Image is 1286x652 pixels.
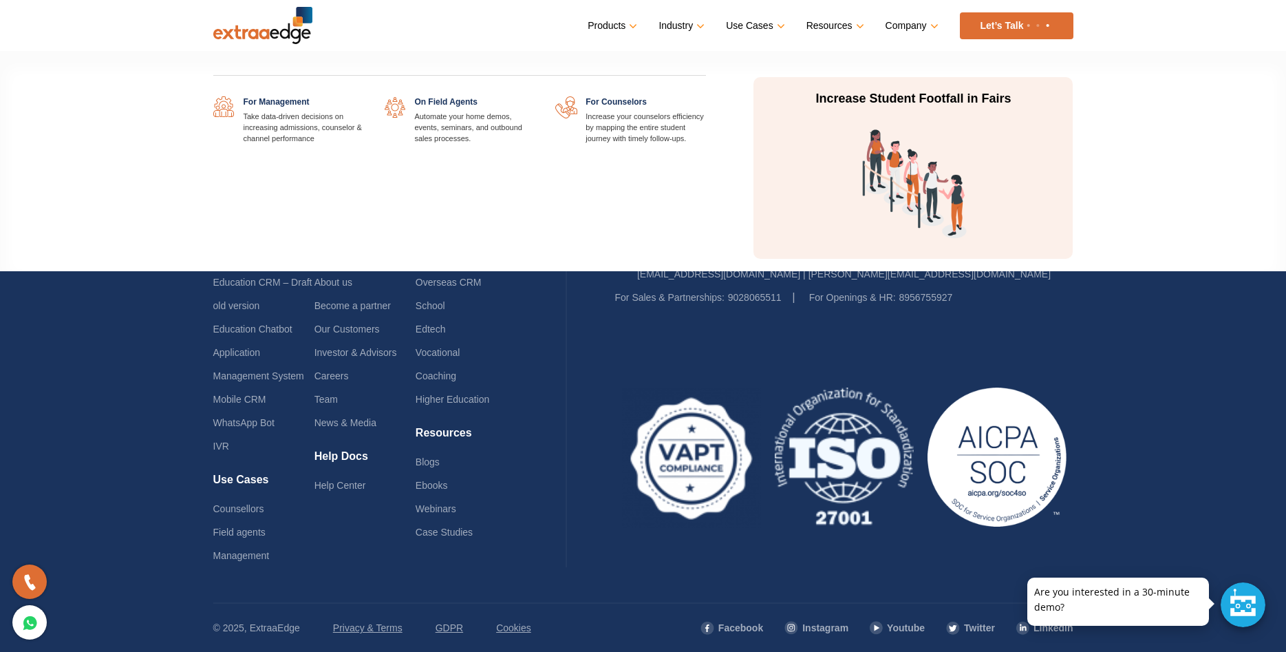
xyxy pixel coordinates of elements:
a: Vocational [416,347,460,358]
a: IVR [213,441,229,452]
a: Counsellors [213,503,264,514]
a: Investor & Advisors [314,347,397,358]
a: Webinars [416,503,456,514]
a: Youtube [869,616,925,640]
a: Privacy & Terms [333,616,403,640]
a: Products [588,16,634,36]
a: Management [213,550,270,561]
a: Coaching [416,370,456,381]
a: Company [886,16,936,36]
a: Use Cases [726,16,782,36]
a: Facebook [700,616,763,640]
a: Linkedin [1016,616,1073,640]
div: Chat [1221,582,1265,627]
a: Blogs [416,456,440,467]
a: School [416,300,445,311]
h4: Help Docs [314,450,416,474]
a: Case Studies [416,527,473,538]
a: Field agents [213,527,266,538]
a: Higher Education [416,394,489,405]
a: GDPR [436,616,463,640]
a: Education CRM – Draft old version [213,277,312,311]
a: Industry [658,16,702,36]
h4: Resources [416,426,517,450]
a: WhatsApp Bot [213,417,275,428]
a: Edtech [416,324,446,335]
a: [EMAIL_ADDRESS][DOMAIN_NAME] | [PERSON_NAME][EMAIL_ADDRESS][DOMAIN_NAME] [637,269,1051,280]
a: Let’s Talk [960,12,1073,39]
a: Education Chatbot [213,324,292,335]
a: About us [314,277,352,288]
a: 8956755927 [899,292,952,303]
a: Help Center [314,480,366,491]
a: Careers [314,370,349,381]
p: Increase Student Footfall in Fairs [784,91,1042,107]
a: Application Management System [213,347,304,381]
a: Overseas CRM [416,277,482,288]
a: Become a partner [314,300,391,311]
a: News & Media [314,417,376,428]
p: © 2025, ExtraaEdge [213,616,300,640]
a: Mobile CRM [213,394,266,405]
h4: Use Cases [213,473,314,497]
a: Team [314,394,338,405]
label: For Sales & Partnerships: [615,286,725,309]
a: 9028065511 [728,292,782,303]
a: Instagram [784,616,848,640]
a: Twitter [945,616,995,640]
label: For Openings & HR: [809,286,896,309]
a: Our Customers [314,324,380,335]
a: Ebooks [416,480,448,491]
a: Cookies [496,616,531,640]
a: Resources [806,16,861,36]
